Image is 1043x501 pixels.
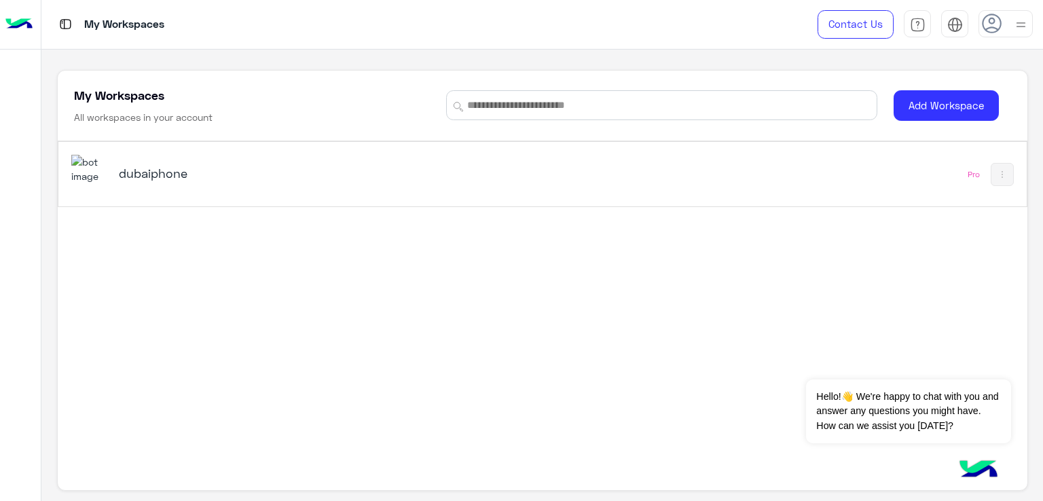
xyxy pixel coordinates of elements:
[818,10,894,39] a: Contact Us
[119,165,458,181] h5: dubaiphone
[84,16,164,34] p: My Workspaces
[71,155,108,184] img: 1403182699927242
[74,87,164,103] h5: My Workspaces
[955,447,1002,494] img: hulul-logo.png
[904,10,931,39] a: tab
[947,17,963,33] img: tab
[5,10,33,39] img: Logo
[910,17,926,33] img: tab
[1012,16,1029,33] img: profile
[894,90,999,121] button: Add Workspace
[74,111,213,124] h6: All workspaces in your account
[968,169,980,180] div: Pro
[806,379,1010,443] span: Hello!👋 We're happy to chat with you and answer any questions you might have. How can we assist y...
[57,16,74,33] img: tab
